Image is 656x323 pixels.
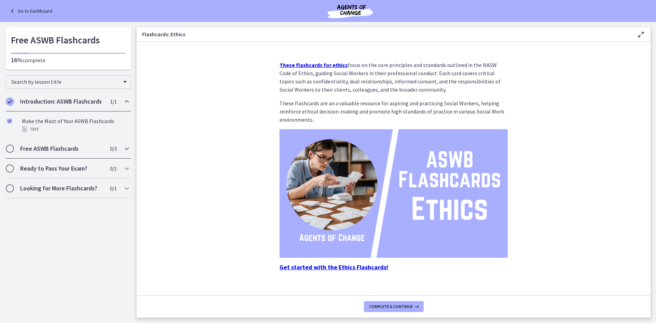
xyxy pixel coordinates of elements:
[364,301,424,312] button: Complete & continue
[6,97,14,106] i: Completed
[110,145,117,153] span: 0 / 3
[279,263,388,271] strong: Get started with the Ethics Flashcards!
[110,184,117,192] span: 0 / 1
[20,164,104,173] h2: Ready to Pass Your Exam?
[20,97,104,106] h2: Introduction: ASWB Flashcards
[11,56,126,64] p: complete
[279,129,508,258] img: ASWB_Flashcards_Ethics.png
[22,117,128,133] div: Make the Most of Your ASWB Flashcards
[279,264,388,271] a: Get started with the Ethics Flashcards!
[279,99,508,124] p: These flashcards are an a valuable resource for aspiring and practicing Social Workers, helping r...
[8,7,52,15] a: Go to Dashboard
[110,97,117,106] span: 1 / 1
[20,184,104,192] h2: Looking for More Flashcards?
[7,118,12,124] i: Completed
[11,78,120,85] span: Search by lesson title
[279,61,508,94] p: focus on the core principles and standards outlined in the NASW Code of Ethics, guiding Social Wo...
[11,33,126,47] h1: Free ASWB Flashcards
[309,3,391,19] img: Agents of Change
[22,125,128,133] div: Text
[11,56,23,64] span: 16%
[369,304,413,309] span: Complete & continue
[142,30,626,38] h3: Flashcards: Ethics
[110,164,117,173] span: 0 / 1
[20,145,104,153] h2: Free ASWB Flashcards
[5,75,131,89] div: Search by lesson title
[279,62,348,68] a: These flashcards for ethics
